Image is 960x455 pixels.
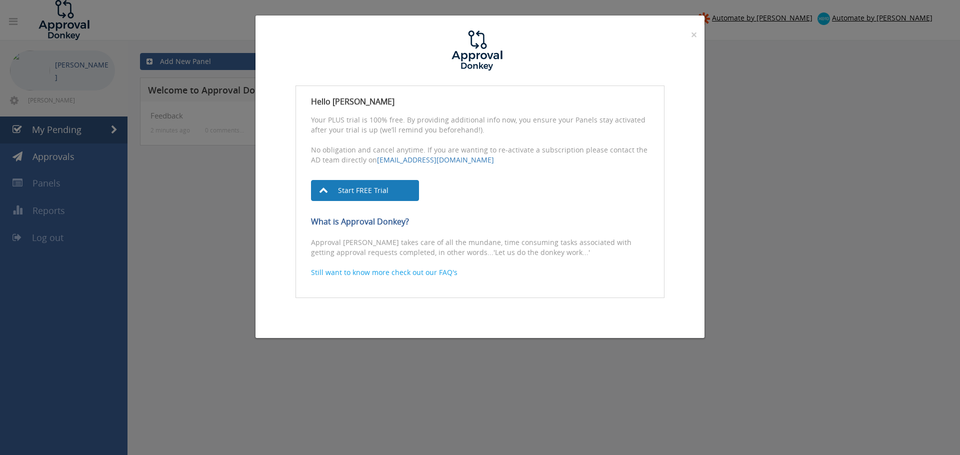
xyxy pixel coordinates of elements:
p: Your PLUS trial is 100% free. By providing additional info now, you ensure your Panels stay activ... [311,115,649,135]
a: Still want to know more check out our FAQ's [311,267,649,277]
span: × [691,27,697,41]
p: Approval [PERSON_NAME] takes care of all the mundane, time consuming tasks associated with gettin... [311,237,649,257]
strong: Hello [PERSON_NAME] [311,96,394,107]
a: [EMAIL_ADDRESS][DOMAIN_NAME] [377,155,494,164]
img: logo.jpg [439,30,514,70]
p: No obligation and cancel anytime. If you are wanting to re-activate a subscription please contact... [311,145,649,165]
strong: What is Approval Donkey? [311,216,409,227]
a: Start FREE Trial [311,180,419,201]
